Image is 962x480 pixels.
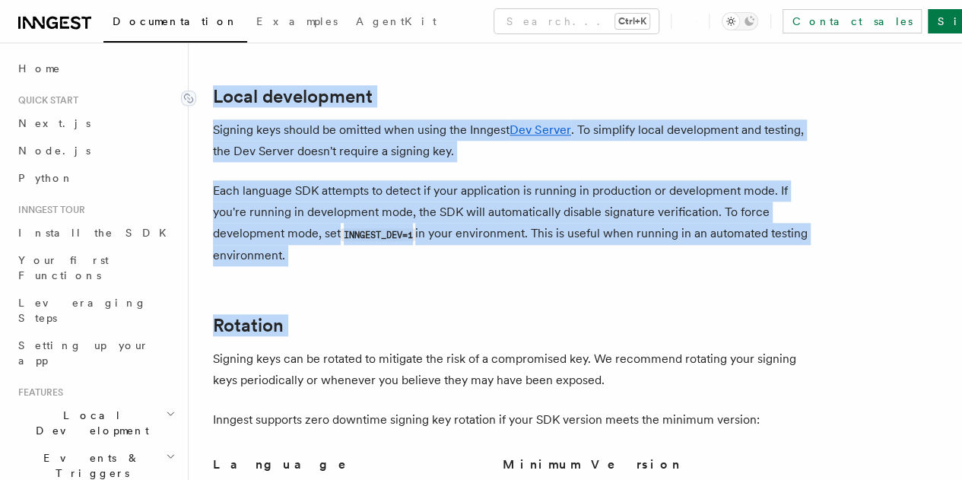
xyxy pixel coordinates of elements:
[12,402,179,444] button: Local Development
[18,339,149,367] span: Setting up your app
[18,145,90,157] span: Node.js
[18,61,61,76] span: Home
[615,14,649,29] kbd: Ctrl+K
[256,15,338,27] span: Examples
[213,315,284,336] a: Rotation
[12,55,179,82] a: Home
[213,180,821,266] p: Each language SDK attempts to detect if your application is running in production or development ...
[12,137,179,164] a: Node.js
[347,5,446,41] a: AgentKit
[12,110,179,137] a: Next.js
[12,246,179,289] a: Your first Functions
[113,15,238,27] span: Documentation
[213,409,821,431] p: Inngest supports zero downtime signing key rotation if your SDK version meets the minimum version:
[356,15,437,27] span: AgentKit
[341,228,415,241] code: INNGEST_DEV=1
[12,94,78,106] span: Quick start
[12,408,166,438] span: Local Development
[213,86,373,107] a: Local development
[18,172,74,184] span: Python
[18,297,147,324] span: Leveraging Steps
[213,119,821,162] p: Signing keys should be omitted when using the Inngest . To simplify local development and testing...
[12,386,63,399] span: Features
[12,219,179,246] a: Install the SDK
[12,332,179,374] a: Setting up your app
[12,289,179,332] a: Leveraging Steps
[494,9,659,33] button: Search...Ctrl+K
[12,164,179,192] a: Python
[18,254,109,281] span: Your first Functions
[18,227,176,239] span: Install the SDK
[18,117,90,129] span: Next.js
[213,348,821,391] p: Signing keys can be rotated to mitigate the risk of a compromised key. We recommend rotating your...
[510,122,571,137] a: Dev Server
[103,5,247,43] a: Documentation
[12,204,85,216] span: Inngest tour
[722,12,758,30] button: Toggle dark mode
[783,9,922,33] a: Contact sales
[247,5,347,41] a: Examples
